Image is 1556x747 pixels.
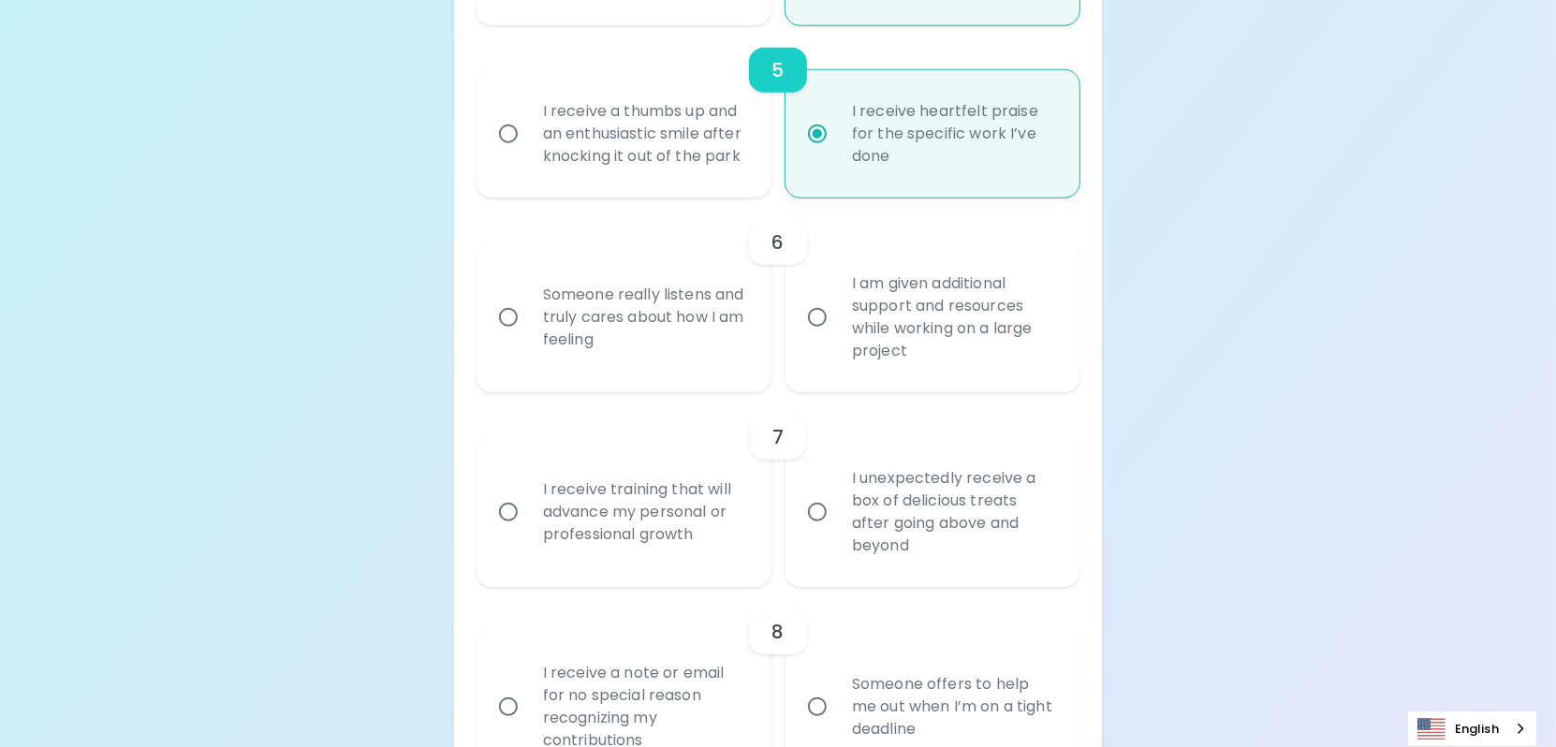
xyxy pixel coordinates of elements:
div: I receive heartfelt praise for the specific work I’ve done [837,78,1069,190]
h6: 7 [772,422,784,452]
h6: 5 [771,55,784,85]
div: I receive training that will advance my personal or professional growth [528,456,760,568]
h6: 6 [771,227,784,257]
div: Someone really listens and truly cares about how I am feeling [528,261,760,373]
a: English [1408,711,1536,746]
div: choice-group-check [477,392,1080,587]
div: I am given additional support and resources while working on a large project [837,250,1069,385]
div: I unexpectedly receive a box of delicious treats after going above and beyond [837,445,1069,579]
div: choice-group-check [477,25,1080,198]
h6: 8 [771,617,784,647]
div: Language [1407,710,1537,747]
div: I receive a thumbs up and an enthusiastic smile after knocking it out of the park [528,78,760,190]
aside: Language selected: English [1407,710,1537,747]
div: choice-group-check [477,198,1080,392]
